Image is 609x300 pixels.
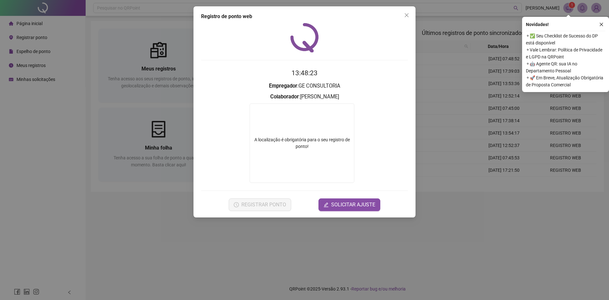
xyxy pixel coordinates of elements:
[526,46,605,60] span: ⚬ Vale Lembrar: Política de Privacidade e LGPD na QRPoint
[526,32,605,46] span: ⚬ ✅ Seu Checklist de Sucesso do DP está disponível
[229,198,291,211] button: REGISTRAR PONTO
[290,23,319,52] img: QRPoint
[291,69,318,77] time: 13:48:23
[201,13,408,20] div: Registro de ponto web
[318,198,380,211] button: editSOLICITAR AJUSTE
[404,13,409,18] span: close
[270,94,299,100] strong: Colaborador
[402,10,412,20] button: Close
[324,202,329,207] span: edit
[269,83,297,89] strong: Empregador
[201,93,408,101] h3: : [PERSON_NAME]
[526,60,605,74] span: ⚬ 🤖 Agente QR: sua IA no Departamento Pessoal
[599,22,604,27] span: close
[526,74,605,88] span: ⚬ 🚀 Em Breve, Atualização Obrigatória de Proposta Comercial
[526,21,549,28] span: Novidades !
[201,82,408,90] h3: : GE CONSULTORIA
[250,137,354,150] div: A localização é obrigatória para o seu registro de ponto!
[331,201,375,209] span: SOLICITAR AJUSTE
